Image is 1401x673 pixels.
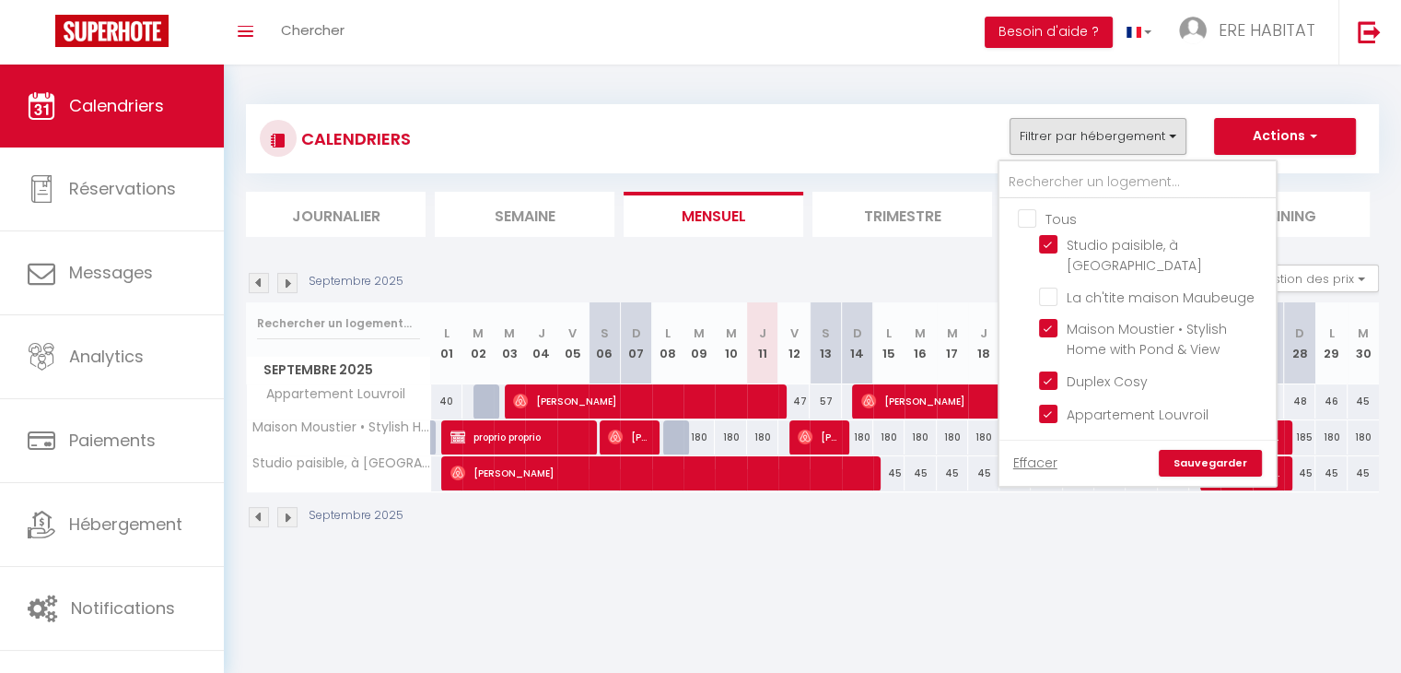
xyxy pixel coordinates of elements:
[1315,456,1347,490] div: 45
[812,192,992,237] li: Trimestre
[608,419,649,455] span: [PERSON_NAME]
[915,325,926,342] abbr: M
[968,302,999,384] th: 18
[842,302,873,384] th: 14
[798,419,839,455] span: [PERSON_NAME]
[747,302,778,384] th: 11
[309,273,403,290] p: Septembre 2025
[968,456,999,490] div: 45
[1179,17,1207,44] img: ...
[297,118,411,159] h3: CALENDRIERS
[842,420,873,455] div: 180
[1348,384,1379,419] div: 45
[873,456,905,490] div: 45
[937,456,968,490] div: 45
[694,325,705,342] abbr: M
[247,357,430,384] span: Septembre 2025
[281,20,344,40] span: Chercher
[999,166,1276,199] input: Rechercher un logement...
[1284,456,1315,490] div: 45
[1284,302,1315,384] th: 28
[1348,420,1379,455] div: 180
[1013,453,1057,473] a: Effacer
[504,325,515,342] abbr: M
[435,192,614,237] li: Semaine
[886,325,892,342] abbr: L
[69,429,156,452] span: Paiements
[15,7,70,63] button: Ouvrir le widget de chat LiveChat
[557,302,589,384] th: 05
[683,420,715,455] div: 180
[1067,406,1208,424] span: Appartement Louvroil
[309,507,403,525] p: Septembre 2025
[759,325,766,342] abbr: J
[1284,420,1315,455] div: 185
[71,596,175,620] span: Notifications
[937,420,968,455] div: 180
[250,384,410,405] span: Appartement Louvroil
[473,325,484,342] abbr: M
[1190,192,1370,237] li: Planning
[69,177,176,200] span: Réservations
[624,192,803,237] li: Mensuel
[968,420,999,455] div: 180
[1295,325,1304,342] abbr: D
[905,302,936,384] th: 16
[1348,302,1379,384] th: 30
[665,325,671,342] abbr: L
[683,302,715,384] th: 09
[1358,325,1369,342] abbr: M
[873,302,905,384] th: 15
[937,302,968,384] th: 17
[55,15,169,47] img: Super Booking
[462,302,494,384] th: 02
[861,384,997,419] span: [PERSON_NAME]
[250,456,434,470] span: Studio paisible, à [GEOGRAPHIC_DATA]
[620,302,651,384] th: 07
[985,17,1113,48] button: Besoin d'aide ?
[1315,384,1347,419] div: 46
[810,302,841,384] th: 13
[1242,265,1379,292] button: Gestion des prix
[632,325,641,342] abbr: D
[1067,236,1202,275] span: Studio paisible, à [GEOGRAPHIC_DATA]
[998,159,1278,488] div: Filtrer par hébergement
[1284,384,1315,419] div: 48
[980,325,987,342] abbr: J
[810,384,841,419] div: 57
[250,420,434,434] span: Maison Moustier • Stylish Home with Pond & View
[513,384,774,419] span: [PERSON_NAME]
[601,325,609,342] abbr: S
[589,302,620,384] th: 06
[1010,118,1186,155] button: Filtrer par hébergement
[778,384,810,419] div: 47
[947,325,958,342] abbr: M
[69,261,153,284] span: Messages
[905,420,936,455] div: 180
[431,302,462,384] th: 01
[1214,118,1356,155] button: Actions
[1219,18,1315,41] span: ERE HABITAT
[747,420,778,455] div: 180
[69,345,144,368] span: Analytics
[905,456,936,490] div: 45
[1067,320,1227,359] span: Maison Moustier • Stylish Home with Pond & View
[69,94,164,117] span: Calendriers
[1159,450,1262,478] a: Sauvegarder
[450,419,586,455] span: proprio proprio
[652,302,683,384] th: 08
[778,302,810,384] th: 12
[1323,590,1387,659] iframe: Chat
[257,307,420,340] input: Rechercher un logement...
[525,302,556,384] th: 04
[715,302,746,384] th: 10
[444,325,449,342] abbr: L
[568,325,577,342] abbr: V
[69,513,182,536] span: Hébergement
[450,455,868,490] span: [PERSON_NAME]
[494,302,525,384] th: 03
[538,325,545,342] abbr: J
[431,384,462,419] div: 40
[1315,302,1347,384] th: 29
[822,325,830,342] abbr: S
